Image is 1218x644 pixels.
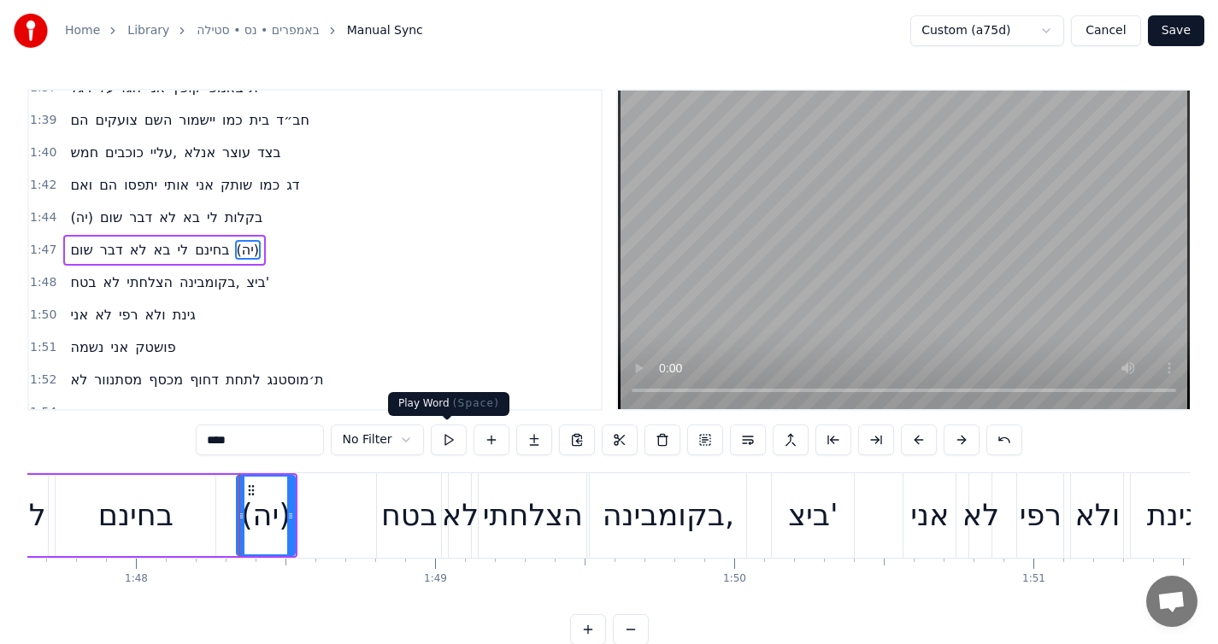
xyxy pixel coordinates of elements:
span: 1:47 [30,242,56,259]
span: דן [277,402,291,422]
div: 1:49 [424,572,447,586]
span: עליי, [149,143,179,162]
span: בחינם [193,240,231,260]
div: ולא [1074,493,1120,538]
div: רפי [1020,493,1062,538]
span: צועקים [94,110,139,130]
span: 1:51 [30,339,56,356]
span: לא [102,272,122,292]
div: 1:48 [125,572,148,586]
span: לא [157,208,178,227]
div: לא [962,493,999,538]
span: גוש [251,402,274,422]
span: 1:44 [30,209,56,226]
span: פושטק [133,337,177,357]
div: (יה) [241,493,291,538]
span: בקומבינה, [178,272,242,292]
span: יתפסו [122,175,159,195]
span: אני [109,337,131,357]
span: שותק [219,175,255,195]
div: 1:51 [1022,572,1045,586]
span: הצלחתי [125,272,174,292]
span: 1:39 [30,112,56,129]
span: ביצ' [245,272,272,292]
nav: breadcrumb [65,22,423,39]
span: עוצר [221,143,252,162]
a: באמפרים • נס • סטילה [197,22,319,39]
a: Open chat [1146,576,1197,627]
span: בטח [68,272,97,292]
span: כוכבים [103,143,145,162]
img: youka [14,14,48,48]
span: 1:54 [30,404,56,421]
div: ביצ' [788,493,838,538]
a: Library [127,22,169,39]
span: לתחת [224,370,262,389]
span: נחמיה [186,402,226,422]
span: אנלא [182,143,217,162]
span: 1:52 [30,372,56,389]
span: נשמה [68,337,105,357]
span: חמש [68,143,100,162]
div: בקומבינה, [603,493,734,538]
span: חב״ד [274,110,311,130]
span: דחוף [188,370,221,389]
button: Save [1148,15,1204,46]
div: בחינם [98,493,174,538]
span: לי [176,240,191,260]
span: ת׳מוסטנג [265,370,325,389]
span: הם [97,175,119,195]
span: שדה [153,402,183,422]
span: בית [248,110,271,130]
button: Cancel [1071,15,1140,46]
a: Home [65,22,100,39]
span: 1:40 [30,144,56,161]
span: 1:48 [30,274,56,291]
span: רפי [117,305,140,325]
span: בצד [256,143,282,162]
span: השם [143,110,174,130]
span: עד [228,402,248,422]
span: בטרנטה [98,402,150,422]
span: כמו [221,110,244,130]
span: 1:42 [30,177,56,194]
div: אני [910,493,949,538]
span: מסתנוור [92,370,144,389]
span: ולא [144,305,168,325]
span: לא [68,370,89,389]
div: גינת [1147,493,1197,538]
span: דבר [127,208,154,227]
div: לא [442,493,479,538]
span: Manual Sync [347,22,423,39]
span: שום [98,208,124,227]
span: אני [194,175,215,195]
span: ואם [68,175,94,195]
span: אני [68,305,90,325]
span: בקלות [223,208,265,227]
span: גינת [171,305,197,325]
span: הם [68,110,90,130]
span: ( Space ) [453,397,499,409]
span: דג [285,175,301,195]
span: לי [205,208,220,227]
span: (יה) [235,240,262,260]
span: 1:50 [30,307,56,324]
span: בא [181,208,202,227]
span: בא [152,240,173,260]
div: לי [22,493,46,538]
span: עדין [68,402,95,422]
div: הצלחתי [483,493,583,538]
span: דבר [98,240,125,260]
span: (יה) [68,208,95,227]
span: יישמור [177,110,217,130]
div: בטח [381,493,438,538]
span: שום [68,240,94,260]
span: לא [93,305,114,325]
span: כמו [257,175,281,195]
span: אותי [162,175,191,195]
span: מכסף [147,370,185,389]
div: 1:50 [723,572,746,586]
div: Play Word [388,392,509,416]
span: לא [128,240,149,260]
